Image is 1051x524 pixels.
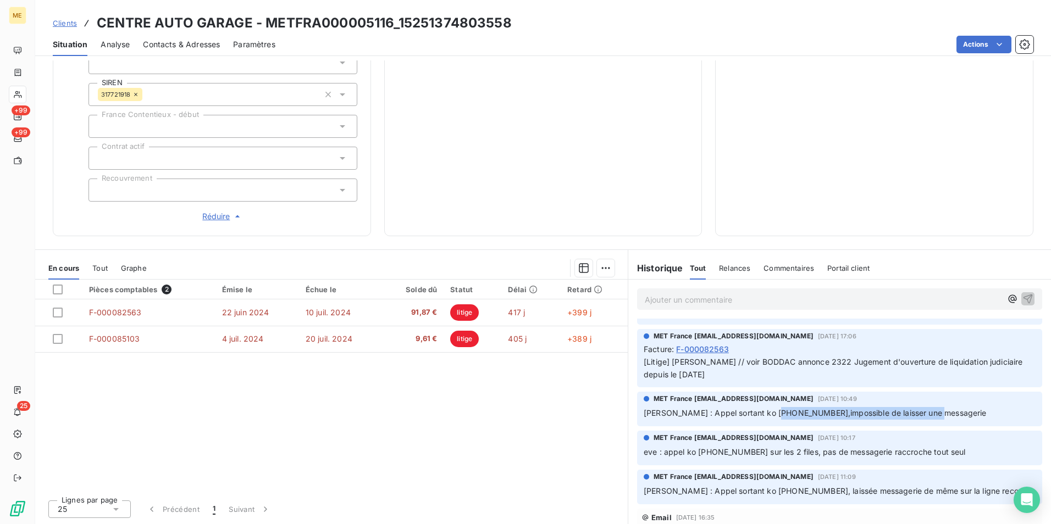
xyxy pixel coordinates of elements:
[654,331,814,341] span: MET France [EMAIL_ADDRESS][DOMAIN_NAME]
[9,7,26,24] div: ME
[142,90,151,99] input: Ajouter une valeur
[719,264,750,272] span: Relances
[1014,487,1040,513] div: Open Intercom Messenger
[306,334,352,343] span: 20 juil. 2024
[764,264,814,272] span: Commentaires
[206,498,222,521] button: 1
[48,264,79,272] span: En cours
[9,500,26,517] img: Logo LeanPay
[12,105,30,115] span: +99
[389,285,438,294] div: Solde dû
[508,308,525,317] span: 417 j
[508,285,554,294] div: Délai
[53,39,87,50] span: Situation
[143,39,220,50] span: Contacts & Adresses
[213,504,215,515] span: 1
[676,343,729,355] span: F-000082563
[676,514,715,521] span: [DATE] 16:35
[222,308,269,317] span: 22 juin 2024
[222,498,278,521] button: Suivant
[389,333,438,344] span: 9,61 €
[202,211,243,222] span: Réduire
[450,285,495,294] div: Statut
[818,473,856,480] span: [DATE] 11:09
[818,333,856,339] span: [DATE] 17:06
[101,39,130,50] span: Analyse
[644,357,1025,379] span: [Litige] [PERSON_NAME] // voir BODDAC annonce 2322 Jugement d'ouverture de liquidation judiciaire...
[89,285,209,294] div: Pièces comptables
[567,308,591,317] span: +399 j
[98,58,107,68] input: Ajouter une valeur
[233,39,275,50] span: Paramètres
[644,486,1030,495] span: [PERSON_NAME] : Appel sortant ko [PHONE_NUMBER], laissée messagerie de même sur la ligne recou 3
[222,334,264,343] span: 4 juil. 2024
[53,18,77,29] a: Clients
[92,264,108,272] span: Tout
[567,285,621,294] div: Retard
[17,401,30,411] span: 25
[654,394,814,404] span: MET France [EMAIL_ADDRESS][DOMAIN_NAME]
[389,307,438,318] span: 91,87 €
[98,185,107,195] input: Ajouter une valeur
[644,447,966,456] span: eve : appel ko [PHONE_NUMBER] sur les 2 files, pas de messagerie raccroche tout seul
[450,331,479,347] span: litige
[818,395,857,402] span: [DATE] 10:49
[101,91,130,98] span: 317721918
[88,210,357,222] button: Réduire
[644,408,987,417] span: [PERSON_NAME] : Appel sortant ko [PHONE_NUMBER],impossible de laisser une messagerie
[9,108,26,125] a: +99
[567,334,591,343] span: +389 j
[654,433,814,443] span: MET France [EMAIL_ADDRESS][DOMAIN_NAME]
[644,343,674,355] span: Facture :
[651,513,672,522] span: Email
[58,504,67,515] span: 25
[53,19,77,27] span: Clients
[97,13,512,33] h3: CENTRE AUTO GARAGE - METFRA000005116_15251374803558
[162,285,172,294] span: 2
[89,308,142,317] span: F-000082563
[222,285,292,294] div: Émise le
[827,264,870,272] span: Portail client
[306,285,375,294] div: Échue le
[98,121,107,131] input: Ajouter une valeur
[956,36,1011,53] button: Actions
[98,153,107,163] input: Ajouter une valeur
[628,261,683,275] h6: Historique
[690,264,706,272] span: Tout
[121,264,147,272] span: Graphe
[818,434,855,441] span: [DATE] 10:17
[89,334,140,343] span: F-000085103
[12,127,30,137] span: +99
[9,130,26,147] a: +99
[508,334,527,343] span: 405 j
[654,472,814,482] span: MET France [EMAIL_ADDRESS][DOMAIN_NAME]
[140,498,206,521] button: Précédent
[306,308,351,317] span: 10 juil. 2024
[450,304,479,321] span: litige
